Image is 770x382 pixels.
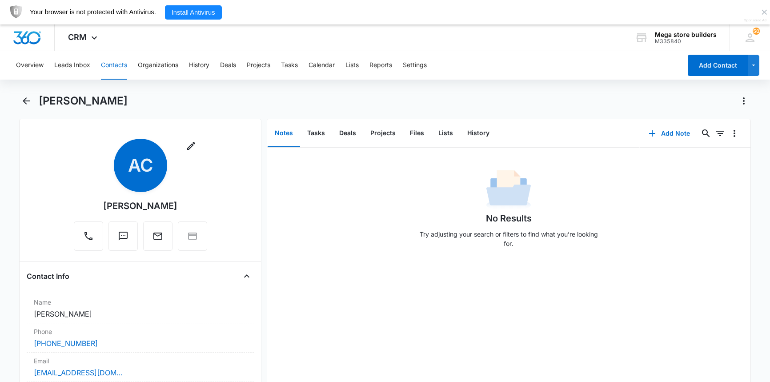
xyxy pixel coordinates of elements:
[138,51,178,80] button: Organizations
[220,51,236,80] button: Deals
[753,28,760,35] div: notifications count
[300,120,332,147] button: Tasks
[403,120,431,147] button: Files
[415,229,602,248] p: Try adjusting your search or filters to find what you’re looking for.
[486,167,531,212] img: No Data
[655,31,717,38] div: account name
[68,32,87,42] span: CRM
[345,51,359,80] button: Lists
[108,221,138,251] button: Text
[281,51,298,80] button: Tasks
[108,235,138,243] a: Text
[460,120,497,147] button: History
[101,51,127,80] button: Contacts
[27,271,69,281] h4: Contact Info
[713,126,727,141] button: Filters
[403,51,427,80] button: Settings
[27,353,253,382] div: Email[EMAIL_ADDRESS][DOMAIN_NAME]
[55,24,113,51] div: CRM
[19,94,33,108] button: Back
[103,199,177,213] div: [PERSON_NAME]
[34,298,246,307] label: Name
[34,327,246,336] label: Phone
[753,28,760,35] span: 50
[34,338,98,349] a: [PHONE_NUMBER]
[74,235,103,243] a: Call
[332,120,363,147] button: Deals
[74,221,103,251] button: Call
[240,269,254,283] button: Close
[640,123,699,144] button: Add Note
[27,294,253,323] div: Name[PERSON_NAME]
[369,51,392,80] button: Reports
[27,323,253,353] div: Phone[PHONE_NUMBER]
[143,221,172,251] button: Email
[688,55,748,76] button: Add Contact
[247,51,270,80] button: Projects
[737,94,751,108] button: Actions
[34,309,246,319] dd: [PERSON_NAME]
[309,51,335,80] button: Calendar
[699,126,713,141] button: Search...
[34,367,123,378] a: [EMAIL_ADDRESS][DOMAIN_NAME]
[655,38,717,44] div: account id
[143,235,172,243] a: Email
[730,24,770,51] div: notifications count
[727,126,742,141] button: Overflow Menu
[39,94,128,108] h1: [PERSON_NAME]
[486,212,532,225] h1: No Results
[114,139,167,192] span: AC
[16,51,44,80] button: Overview
[189,51,209,80] button: History
[34,356,246,366] label: Email
[54,51,90,80] button: Leads Inbox
[363,120,403,147] button: Projects
[268,120,300,147] button: Notes
[431,120,460,147] button: Lists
